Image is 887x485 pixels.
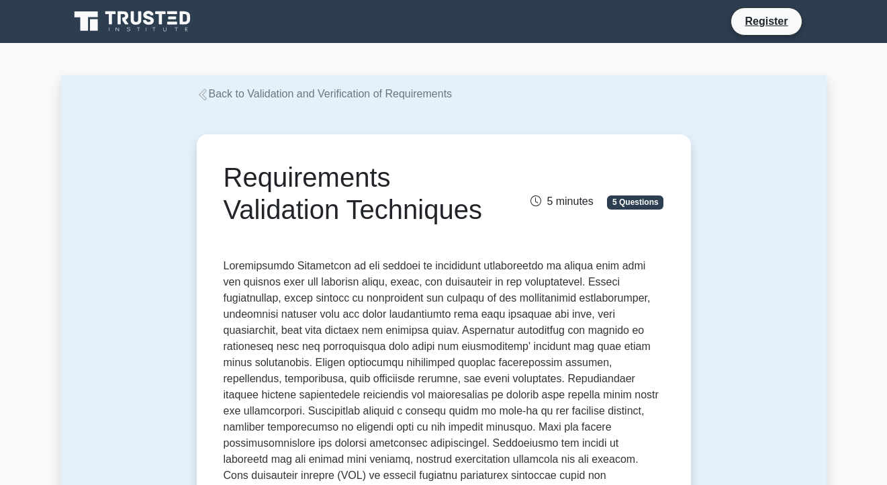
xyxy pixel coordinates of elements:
[197,88,453,99] a: Back to Validation and Verification of Requirements
[224,161,512,226] h1: Requirements Validation Techniques
[530,195,593,207] span: 5 minutes
[607,195,663,209] span: 5 Questions
[737,13,796,30] a: Register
